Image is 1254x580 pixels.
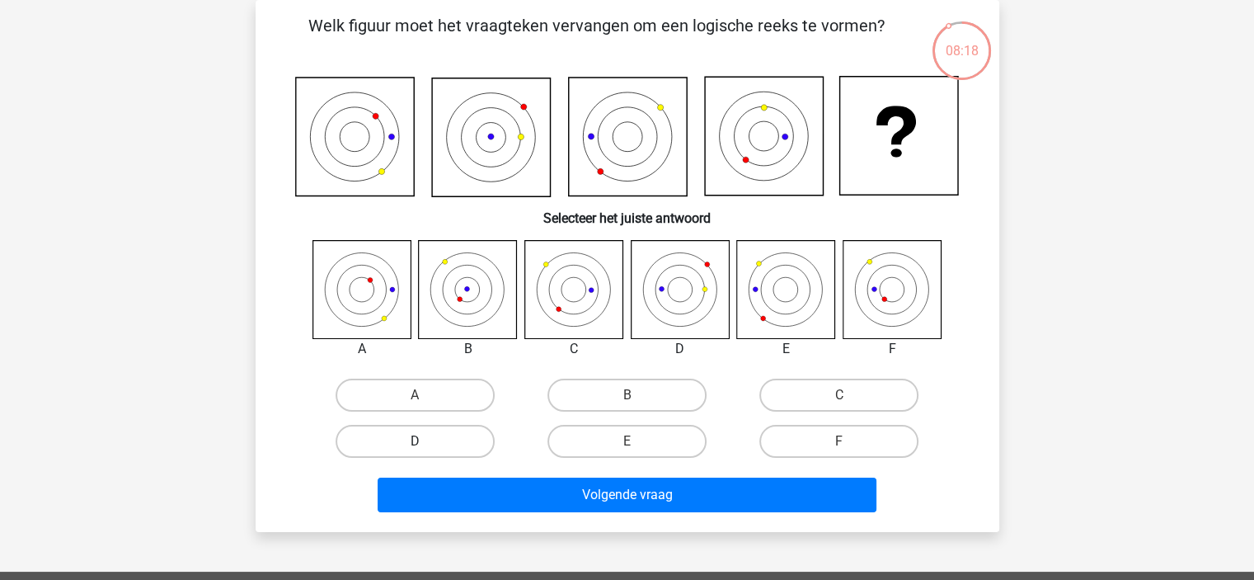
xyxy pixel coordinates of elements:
h6: Selecteer het juiste antwoord [282,197,973,226]
div: C [512,339,636,359]
label: E [547,425,707,458]
label: A [336,379,495,412]
label: F [759,425,918,458]
label: B [547,379,707,412]
label: D [336,425,495,458]
div: 08:18 [931,20,993,61]
div: A [300,339,425,359]
div: D [618,339,743,359]
div: E [724,339,848,359]
div: B [406,339,530,359]
button: Volgende vraag [378,478,876,512]
label: C [759,379,918,412]
div: F [830,339,955,359]
p: Welk figuur moet het vraagteken vervangen om een logische reeks te vormen? [282,13,911,63]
